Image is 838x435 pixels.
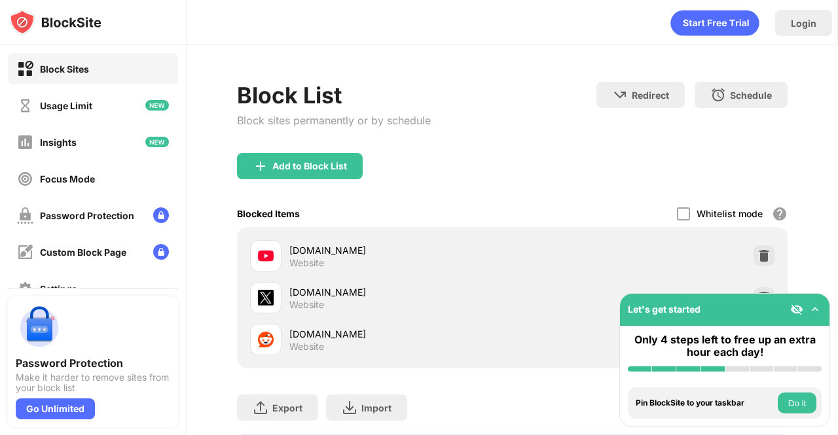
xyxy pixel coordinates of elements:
div: Go Unlimited [16,398,95,419]
img: eye-not-visible.svg [790,303,803,316]
img: favicons [258,332,274,347]
div: Redirect [632,90,669,101]
div: Password Protection [40,210,134,221]
div: [DOMAIN_NAME] [289,327,513,341]
img: new-icon.svg [145,137,169,147]
img: logo-blocksite.svg [9,9,101,35]
div: Blocked Items [237,208,300,219]
div: [DOMAIN_NAME] [289,285,513,299]
div: [DOMAIN_NAME] [289,243,513,257]
div: Password Protection [16,357,170,370]
div: Import [361,402,392,413]
div: Focus Mode [40,173,95,184]
img: lock-menu.svg [153,207,169,223]
img: lock-menu.svg [153,244,169,260]
div: Block sites permanently or by schedule [237,114,431,127]
div: Schedule [730,90,772,101]
div: Website [289,299,324,311]
img: settings-off.svg [17,281,33,297]
img: password-protection-off.svg [17,207,33,224]
div: Login [791,18,816,29]
div: Usage Limit [40,100,92,111]
div: Only 4 steps left to free up an extra hour each day! [628,334,822,358]
div: Insights [40,137,77,148]
img: omni-setup-toggle.svg [809,303,822,316]
div: Block List [237,82,431,109]
div: Whitelist mode [697,208,763,219]
div: Block Sites [40,63,89,75]
img: favicons [258,248,274,264]
div: Website [289,341,324,353]
div: Export [272,402,302,413]
img: customize-block-page-off.svg [17,244,33,260]
img: focus-off.svg [17,171,33,187]
div: Make it harder to remove sites from your block list [16,372,170,393]
img: new-icon.svg [145,100,169,111]
img: block-on.svg [17,61,33,77]
div: Add to Block List [272,161,347,171]
div: Settings [40,283,77,294]
img: push-password-protection.svg [16,304,63,351]
img: time-usage-off.svg [17,97,33,114]
img: insights-off.svg [17,134,33,150]
div: Custom Block Page [40,247,126,258]
button: Do it [778,392,816,413]
div: Website [289,257,324,269]
img: favicons [258,290,274,305]
div: Let's get started [628,304,701,315]
div: Pin BlockSite to your taskbar [636,398,774,408]
div: animation [670,10,759,36]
